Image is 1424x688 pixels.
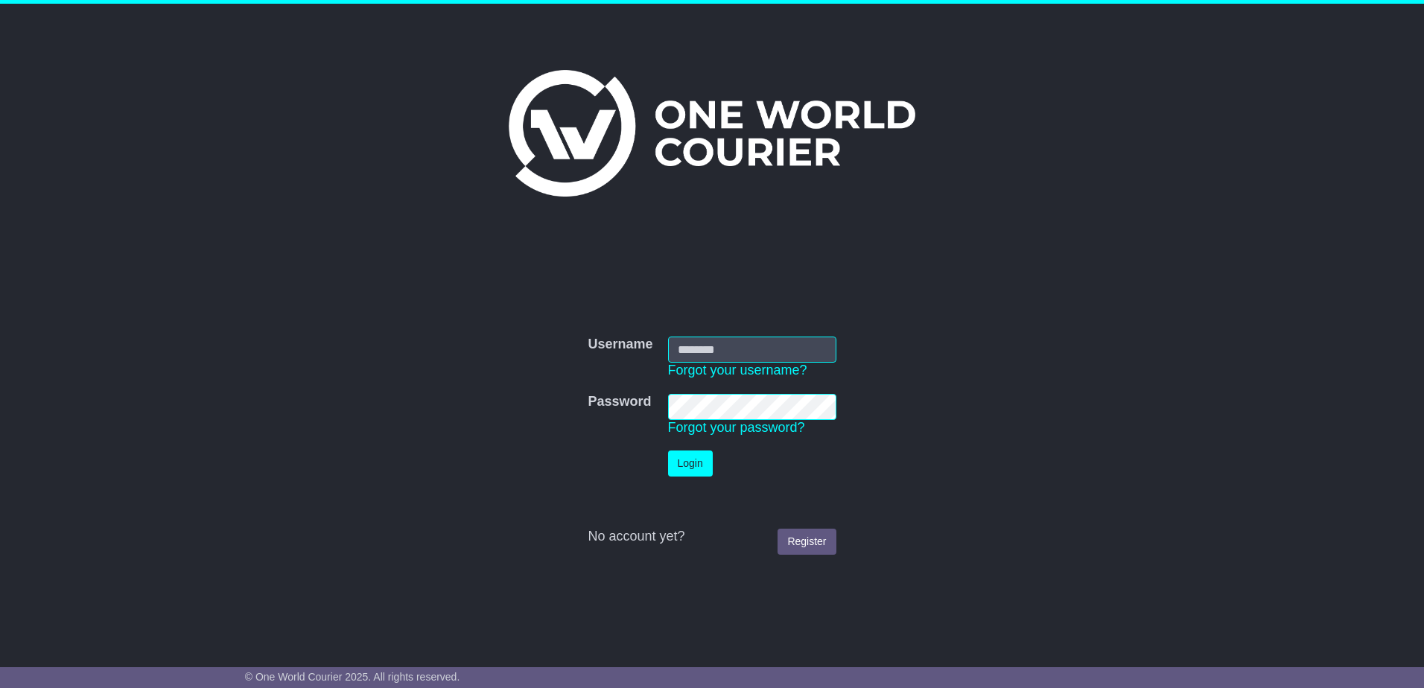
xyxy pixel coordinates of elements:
button: Login [668,450,713,477]
label: Username [588,337,652,353]
a: Register [778,529,836,555]
a: Forgot your password? [668,420,805,435]
label: Password [588,394,651,410]
div: No account yet? [588,529,836,545]
img: One World [509,70,915,197]
a: Forgot your username? [668,363,807,378]
span: © One World Courier 2025. All rights reserved. [245,671,460,683]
